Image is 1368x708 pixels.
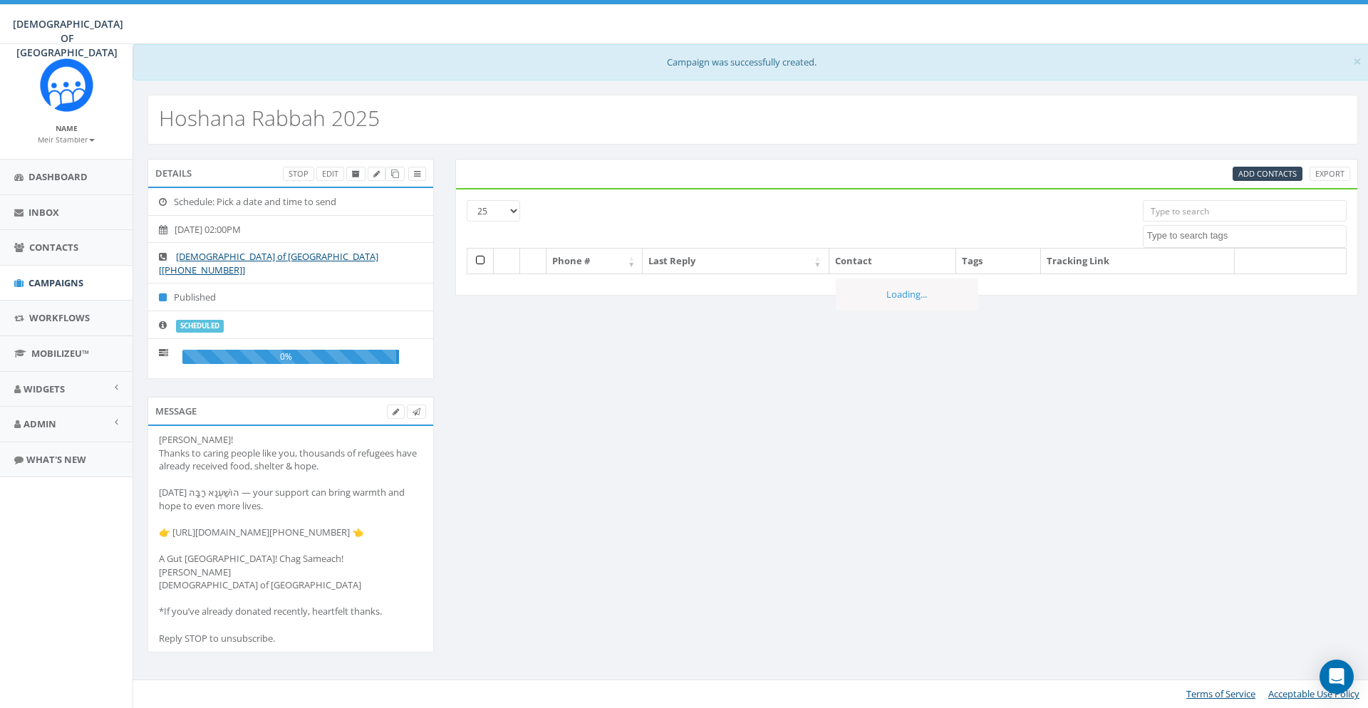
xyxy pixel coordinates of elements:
[13,17,123,59] span: [DEMOGRAPHIC_DATA] OF [GEOGRAPHIC_DATA]
[159,197,174,207] i: Schedule: Pick a date and time to send
[373,168,380,179] span: Edit Campaign Title
[38,135,95,145] small: Meir Stambler
[1238,168,1297,179] span: CSV files only
[159,250,378,276] a: [DEMOGRAPHIC_DATA] of [GEOGRAPHIC_DATA] [[PHONE_NUMBER]]
[148,188,433,216] li: Schedule: Pick a date and time to send
[28,276,83,289] span: Campaigns
[182,350,399,364] div: 0%
[836,278,978,311] div: Loading...
[413,406,420,417] span: Send Test Message
[1041,249,1235,274] th: Tracking Link
[1143,200,1347,222] input: Type to search
[1353,51,1362,71] span: ×
[159,106,380,130] h2: Hoshana Rabbah 2025
[316,167,344,182] a: Edit
[29,311,90,324] span: Workflows
[176,320,224,333] label: scheduled
[391,168,399,179] span: Clone Campaign
[1233,167,1302,182] a: Add Contacts
[28,170,88,183] span: Dashboard
[546,249,643,274] th: Phone #
[1186,687,1255,700] a: Terms of Service
[56,123,78,133] small: Name
[1353,54,1362,69] button: Close
[28,206,59,219] span: Inbox
[352,168,360,179] span: Archive Campaign
[643,249,829,274] th: Last Reply
[159,293,174,302] i: Published
[956,249,1041,274] th: Tags
[283,167,314,182] a: Stop
[159,433,423,645] div: [PERSON_NAME]! Thanks to caring people like you, thousands of refugees have already received food...
[1268,687,1359,700] a: Acceptable Use Policy
[29,241,78,254] span: Contacts
[31,347,89,360] span: MobilizeU™
[148,283,433,311] li: Published
[393,406,399,417] span: Edit Campaign Body
[147,159,434,187] div: Details
[1147,229,1346,242] textarea: Search
[829,249,957,274] th: Contact
[1310,167,1350,182] a: Export
[1238,168,1297,179] span: Add Contacts
[1320,660,1354,694] div: Open Intercom Messenger
[26,453,86,466] span: What's New
[40,58,93,112] img: Rally_Corp_Icon.png
[24,382,65,395] span: Widgets
[147,397,434,425] div: Message
[38,132,95,145] a: Meir Stambler
[414,168,420,179] span: View Campaign Delivery Statistics
[24,417,56,430] span: Admin
[148,215,433,244] li: [DATE] 02:00PM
